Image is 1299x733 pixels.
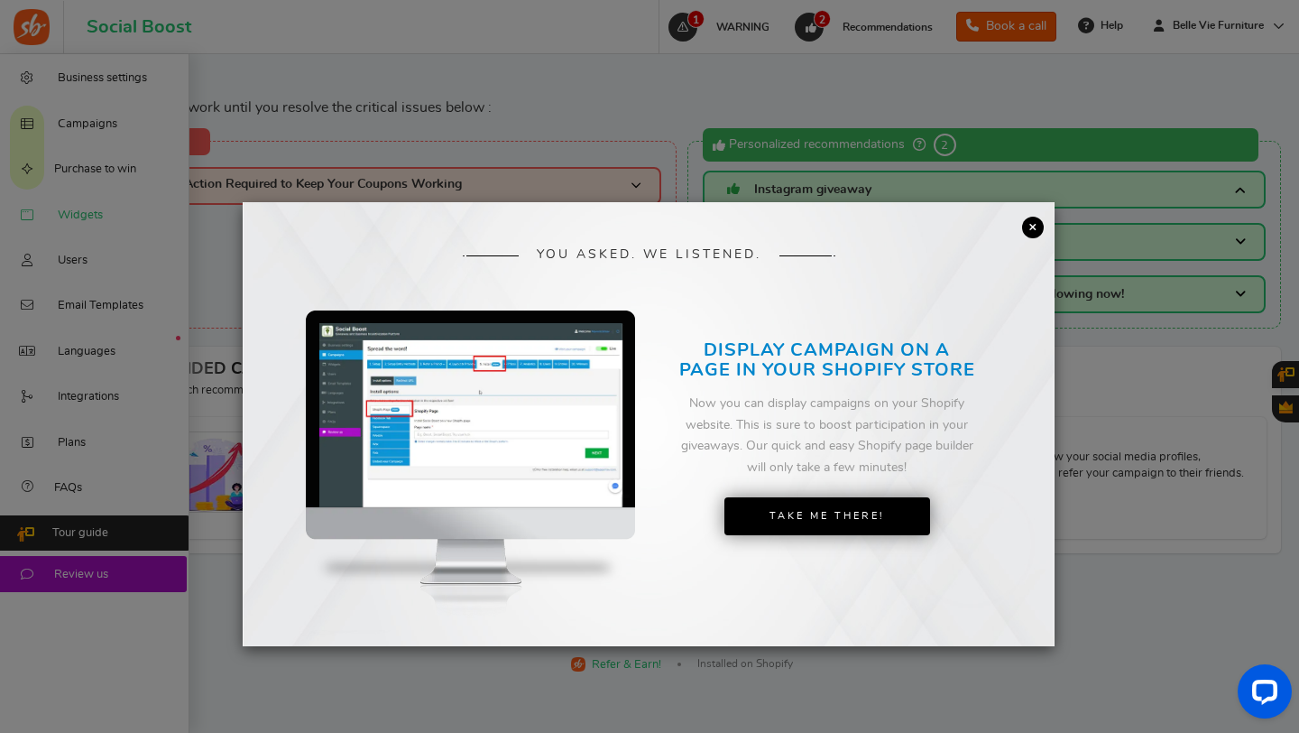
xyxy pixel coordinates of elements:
[724,497,930,535] a: Take Me There!
[306,311,635,645] img: mockup
[677,394,977,479] div: Now you can display campaigns on your Shopify website. This is sure to boost participation in you...
[319,323,622,507] img: screenshot
[1022,217,1044,238] a: ×
[1223,657,1299,733] iframe: LiveChat chat widget
[677,340,977,380] h2: DISPLAY CAMPAIGN ON A PAGE IN YOUR SHOPIFY STORE
[537,248,761,262] span: YOU ASKED. WE LISTENED.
